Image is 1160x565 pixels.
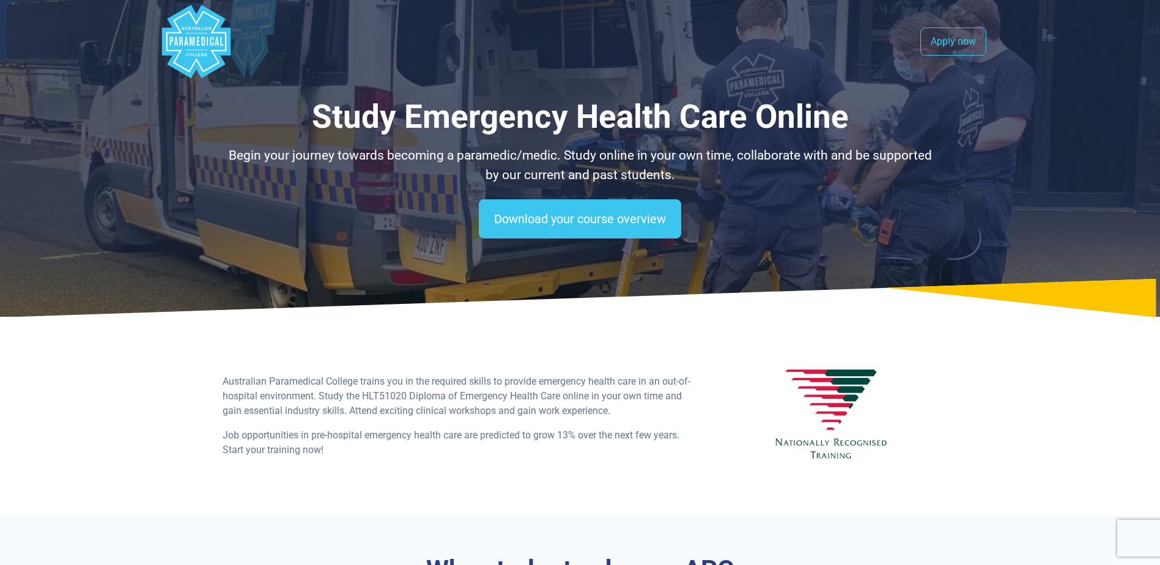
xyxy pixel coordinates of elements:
p: Begin your journey towards becoming a paramedic/medic. Study online in your own time, collaborate... [223,146,938,185]
a: Download your course overview [479,199,681,238]
div: Australian Paramedical College [160,5,233,78]
p: Australian Paramedical College trains you in the required skills to provide emergency health care... [223,374,695,418]
a: Apply now [920,28,986,56]
p: Job opportunities in pre-hospital emergency health care are predicted to grow 13% over the next f... [223,428,695,457]
h1: Study Emergency Health Care Online [223,98,938,136]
